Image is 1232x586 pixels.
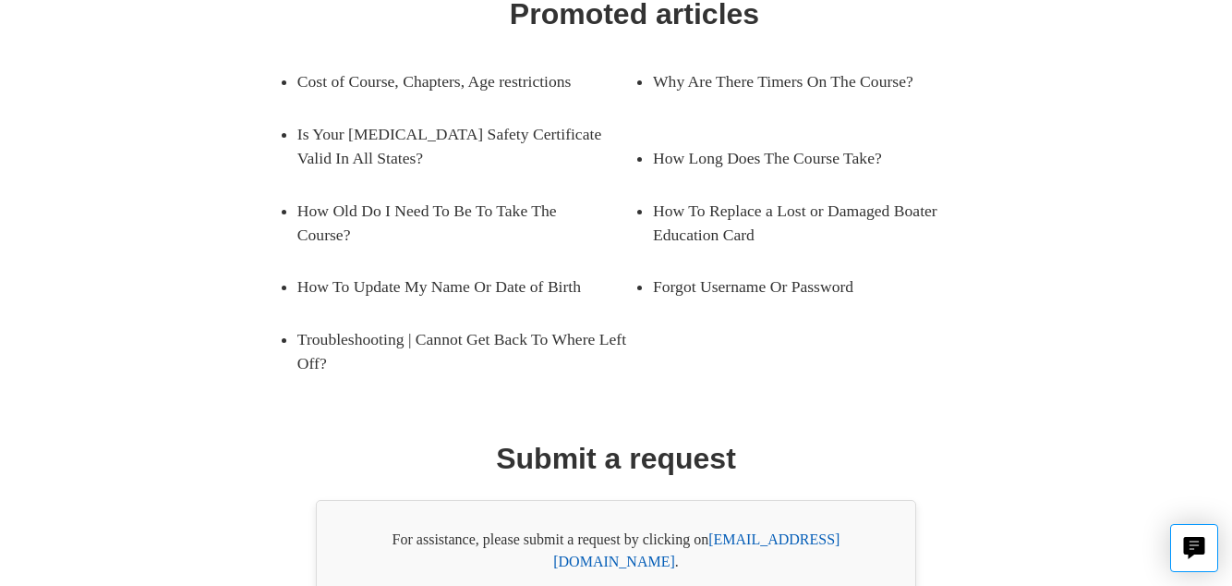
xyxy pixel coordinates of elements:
[653,185,990,262] a: How To Replace a Lost or Damaged Boater Education Card
[297,55,607,107] a: Cost of Course, Chapters, Age restrictions
[1170,524,1218,572] button: Live chat
[653,261,962,312] a: Forgot Username Or Password
[653,55,962,107] a: Why Are There Timers On The Course?
[297,261,607,312] a: How To Update My Name Or Date of Birth
[297,185,607,262] a: How Old Do I Need To Be To Take The Course?
[653,132,962,184] a: How Long Does The Course Take?
[496,436,736,481] h1: Submit a request
[297,108,634,185] a: Is Your [MEDICAL_DATA] Safety Certificate Valid In All States?
[297,313,634,390] a: Troubleshooting | Cannot Get Back To Where Left Off?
